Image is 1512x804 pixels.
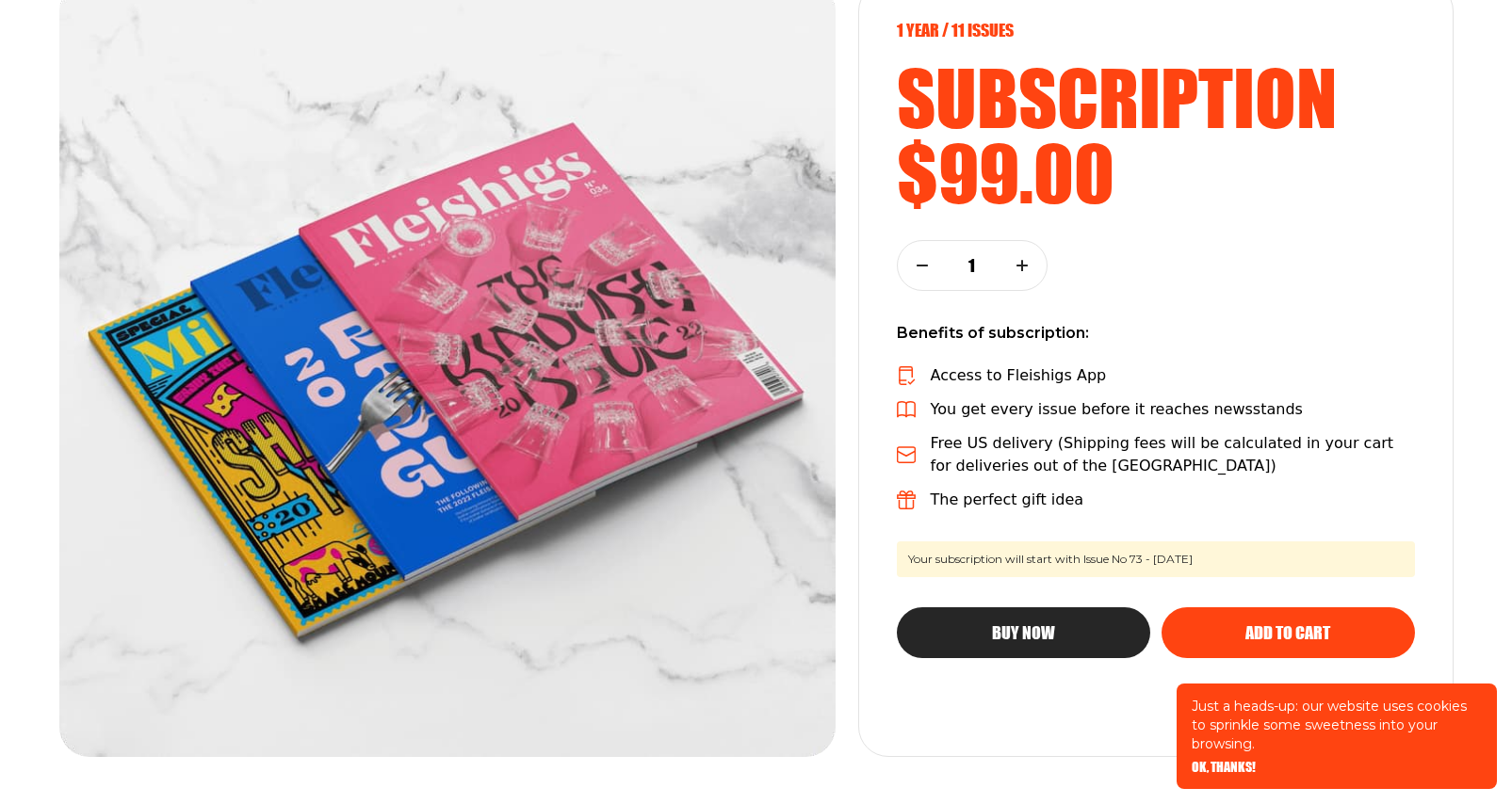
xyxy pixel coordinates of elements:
[931,489,1084,511] p: The perfect gift idea
[960,255,984,276] p: 1
[897,135,1415,210] h2: $99.00
[931,398,1303,421] p: You get every issue before it reaches newsstands
[931,364,1107,387] p: Access to Fleishigs App
[931,432,1415,477] p: Free US delivery (Shipping fees will be calculated in your cart for deliveries out of the [GEOGRA...
[897,59,1415,135] h2: subscription
[992,624,1055,641] span: Buy Now
[897,607,1150,658] button: Buy Now
[897,541,1415,577] span: Your subscription will start with Issue No 73 - [DATE]
[1192,697,1482,753] p: Just a heads-up: our website uses cookies to sprinkle some sweetness into your browsing.
[1245,624,1330,641] span: Add to cart
[897,321,1415,346] p: Benefits of subscription:
[1162,607,1415,658] button: Add to cart
[897,20,1415,40] p: 1 year / 11 Issues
